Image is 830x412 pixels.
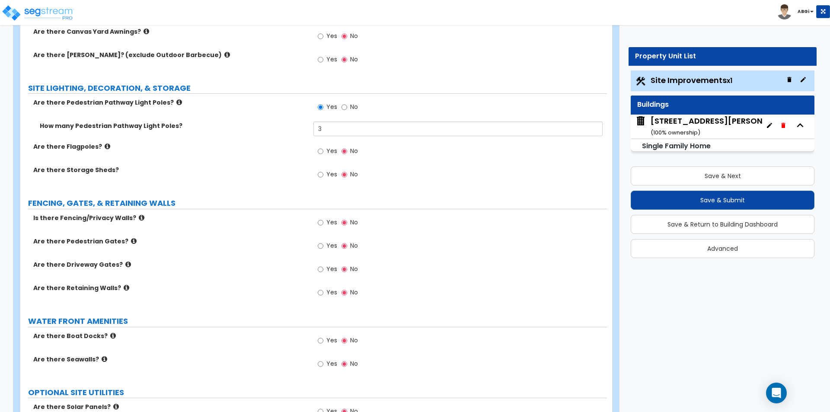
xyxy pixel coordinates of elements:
span: No [350,102,358,111]
input: No [342,359,347,369]
input: Yes [318,102,323,112]
label: Are there Flagpoles? [33,142,307,151]
span: Yes [326,241,337,250]
input: Yes [318,32,323,41]
span: No [350,218,358,227]
input: Yes [318,265,323,274]
div: [STREET_ADDRESS][PERSON_NAME] [651,115,795,137]
input: Yes [318,336,323,345]
span: Yes [326,170,337,179]
label: FENCING, GATES, & RETAINING WALLS [28,198,607,209]
label: OPTIONAL SITE UTILITIES [28,387,607,398]
button: Save & Next [631,166,814,185]
i: click for more info! [125,261,131,268]
input: Yes [318,288,323,297]
button: Save & Submit [631,191,814,210]
label: Is there Fencing/Privacy Walls? [33,214,307,222]
span: No [350,170,358,179]
i: click for more info! [102,356,107,362]
input: No [342,336,347,345]
input: Yes [318,241,323,251]
div: Open Intercom Messenger [766,383,787,403]
button: Save & Return to Building Dashboard [631,215,814,234]
label: Are there Pedestrian Gates? [33,237,307,246]
i: click for more info! [176,99,182,105]
label: Are there Solar Panels? [33,402,307,411]
input: Yes [318,359,323,369]
div: Property Unit List [635,51,810,61]
label: Are there Canvas Yard Awnings? [33,27,307,36]
input: Yes [318,170,323,179]
label: Are there Retaining Walls? [33,284,307,292]
input: No [342,288,347,297]
i: click for more info! [113,403,119,410]
label: Are there Storage Sheds? [33,166,307,174]
small: x1 [727,76,732,85]
span: Yes [326,218,337,227]
label: Are there Pedestrian Pathway Light Poles? [33,98,307,107]
div: Buildings [637,100,808,110]
span: No [350,147,358,155]
img: Construction.png [635,76,646,87]
img: logo_pro_r.png [1,4,75,22]
label: Are there Driveway Gates? [33,260,307,269]
span: 7130 Steelman Circle [635,115,763,137]
span: Yes [326,265,337,273]
span: Yes [326,359,337,368]
label: How many Pedestrian Pathway Light Poles? [40,121,307,130]
span: Yes [326,102,337,111]
i: click for more info! [105,143,110,150]
small: Single Family Home [642,141,711,151]
input: Yes [318,147,323,156]
span: Yes [326,336,337,345]
input: No [342,265,347,274]
b: ABGi [798,8,809,15]
label: SITE LIGHTING, DECORATION, & STORAGE [28,83,607,94]
span: No [350,55,358,64]
small: ( 100 % ownership) [651,128,700,137]
label: Are there Boat Docks? [33,332,307,340]
label: Are there Seawalls? [33,355,307,364]
i: click for more info! [224,51,230,58]
input: No [342,241,347,251]
i: click for more info! [139,214,144,221]
span: Yes [326,32,337,40]
input: No [342,102,347,112]
span: No [350,32,358,40]
i: click for more info! [131,238,137,244]
span: No [350,336,358,345]
span: No [350,359,358,368]
input: No [342,170,347,179]
span: No [350,288,358,297]
span: No [350,265,358,273]
input: No [342,55,347,64]
img: building.svg [635,115,646,127]
button: Advanced [631,239,814,258]
span: No [350,241,358,250]
i: click for more info! [144,28,149,35]
label: WATER FRONT AMENITIES [28,316,607,327]
img: avatar.png [777,4,792,19]
span: Yes [326,55,337,64]
span: Yes [326,288,337,297]
input: No [342,147,347,156]
span: Yes [326,147,337,155]
i: click for more info! [110,332,116,339]
input: Yes [318,218,323,227]
i: click for more info! [124,284,129,291]
span: Site Improvements [651,75,732,86]
label: Are there [PERSON_NAME]? (exclude Outdoor Barbecue) [33,51,307,59]
input: No [342,218,347,227]
input: Yes [318,55,323,64]
input: No [342,32,347,41]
